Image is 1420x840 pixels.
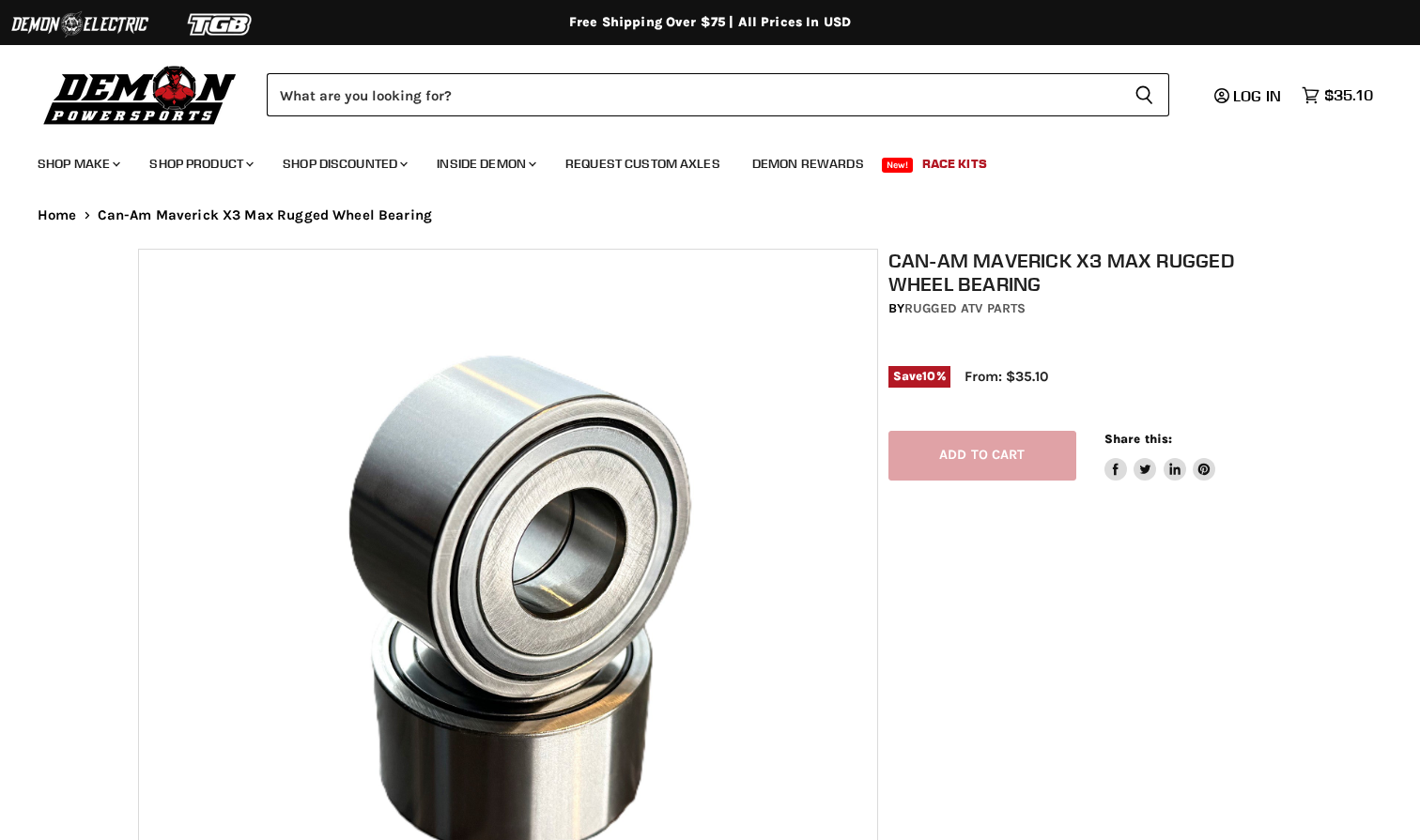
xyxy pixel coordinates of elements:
[267,73,1169,116] form: Product
[135,145,265,183] a: Shop Product
[888,249,1292,296] h1: Can-Am Maverick X3 Max Rugged Wheel Bearing
[888,298,1292,319] div: by
[38,61,243,128] img: Demon Powersports
[38,207,77,223] a: Home
[904,300,1026,316] a: Rugged ATV Parts
[9,7,150,42] img: Demon Electric Logo 2
[1104,431,1216,481] aside: Share this:
[267,73,1119,116] input: Search
[1104,432,1172,446] span: Share this:
[1206,87,1292,104] a: Log in
[1292,82,1382,109] a: $35.10
[551,145,734,183] a: Request Custom Axles
[965,368,1048,385] span: From: $35.10
[908,145,1001,183] a: Race Kits
[23,145,131,183] a: Shop Make
[98,207,432,223] span: Can-Am Maverick X3 Max Rugged Wheel Bearing
[922,369,935,383] span: 10
[1324,86,1373,104] span: $35.10
[888,366,950,387] span: Save %
[738,145,878,183] a: Demon Rewards
[269,145,419,183] a: Shop Discounted
[150,7,291,42] img: TGB Logo 2
[423,145,548,183] a: Inside Demon
[23,137,1368,183] ul: Main menu
[882,158,914,173] span: New!
[1119,73,1169,116] button: Search
[1233,86,1281,105] span: Log in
